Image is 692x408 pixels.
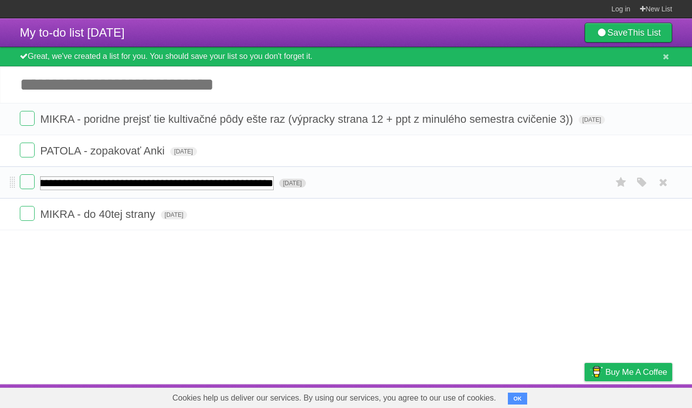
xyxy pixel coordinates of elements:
[538,387,560,406] a: Terms
[162,388,506,408] span: Cookies help us deliver our services. By using our services, you agree to our use of cookies.
[453,387,474,406] a: About
[508,393,527,405] button: OK
[161,210,188,219] span: [DATE]
[20,174,35,189] label: Done
[605,363,667,381] span: Buy me a coffee
[20,206,35,221] label: Done
[170,147,197,156] span: [DATE]
[585,363,672,381] a: Buy me a coffee
[40,208,157,220] span: MIKRA - do 40tej strany
[572,387,597,406] a: Privacy
[610,387,672,406] a: Suggest a feature
[579,115,605,124] span: [DATE]
[20,111,35,126] label: Done
[20,26,125,39] span: My to-do list [DATE]
[612,174,631,191] label: Star task
[279,179,306,188] span: [DATE]
[486,387,526,406] a: Developers
[40,113,575,125] span: MIKRA - poridne prejsť tie kultivačné pôdy ešte raz (výpracky strana 12 + ppt z minulého semestra...
[585,23,672,43] a: SaveThis List
[628,28,661,38] b: This List
[20,143,35,157] label: Done
[40,145,167,157] span: PATOLA - zopakovať Anki
[590,363,603,380] img: Buy me a coffee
